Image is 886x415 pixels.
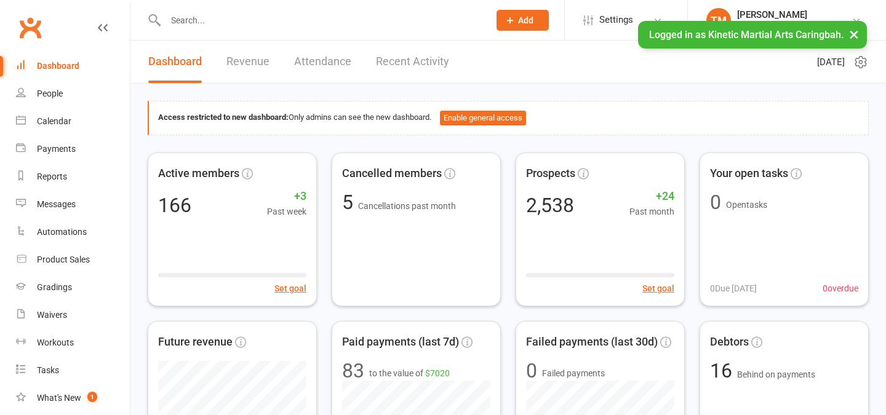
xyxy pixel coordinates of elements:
[542,366,605,380] span: Failed payments
[823,282,858,295] span: 0 overdue
[37,116,71,126] div: Calendar
[16,384,130,412] a: What's New1
[710,282,757,295] span: 0 Due [DATE]
[16,246,130,274] a: Product Sales
[16,108,130,135] a: Calendar
[642,282,674,295] button: Set goal
[294,41,351,83] a: Attendance
[37,144,76,154] div: Payments
[158,333,233,351] span: Future revenue
[526,361,537,381] div: 0
[37,199,76,209] div: Messages
[16,135,130,163] a: Payments
[369,366,450,380] span: to the value of
[226,41,269,83] a: Revenue
[726,200,767,210] span: Open tasks
[16,301,130,329] a: Waivers
[358,201,456,211] span: Cancellations past month
[158,196,191,215] div: 166
[37,365,59,375] div: Tasks
[87,392,97,402] span: 1
[425,368,450,378] span: $7020
[737,20,852,31] div: Kinetic Martial Arts Caringbah
[342,333,459,351] span: Paid payments (last 7d)
[737,370,815,379] span: Behind on payments
[342,191,358,214] span: 5
[16,274,130,301] a: Gradings
[706,8,731,33] div: TM
[710,359,737,382] span: 16
[497,10,549,31] button: Add
[158,165,239,183] span: Active members
[37,310,67,320] div: Waivers
[629,188,674,205] span: +24
[518,15,533,25] span: Add
[16,218,130,246] a: Automations
[737,9,852,20] div: [PERSON_NAME]
[440,111,526,125] button: Enable general access
[16,191,130,218] a: Messages
[710,165,788,183] span: Your open tasks
[817,55,845,69] span: [DATE]
[158,113,289,122] strong: Access restricted to new dashboard:
[148,41,202,83] a: Dashboard
[710,192,721,212] div: 0
[599,6,633,34] span: Settings
[342,165,442,183] span: Cancelled members
[37,227,87,237] div: Automations
[710,333,749,351] span: Debtors
[16,357,130,384] a: Tasks
[158,111,859,125] div: Only admins can see the new dashboard.
[37,338,74,347] div: Workouts
[629,205,674,218] span: Past month
[649,29,844,41] span: Logged in as Kinetic Martial Arts Caringbah.
[16,329,130,357] a: Workouts
[267,188,306,205] span: +3
[526,333,658,351] span: Failed payments (last 30d)
[37,89,63,98] div: People
[37,282,72,292] div: Gradings
[843,21,865,47] button: ×
[267,205,306,218] span: Past week
[526,165,575,183] span: Prospects
[16,80,130,108] a: People
[37,61,79,71] div: Dashboard
[37,172,67,181] div: Reports
[37,255,90,264] div: Product Sales
[342,361,364,381] div: 83
[16,52,130,80] a: Dashboard
[274,282,306,295] button: Set goal
[526,196,574,215] div: 2,538
[376,41,449,83] a: Recent Activity
[37,393,81,403] div: What's New
[15,12,46,43] a: Clubworx
[16,163,130,191] a: Reports
[162,12,481,29] input: Search...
